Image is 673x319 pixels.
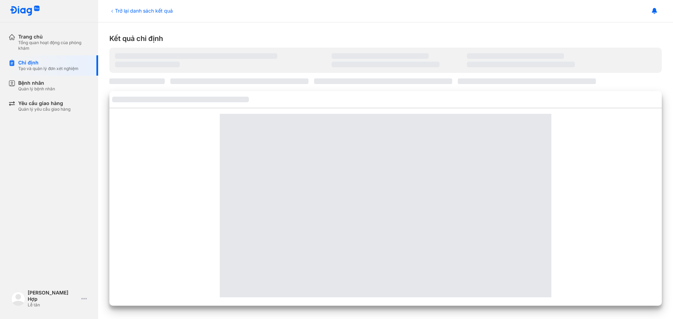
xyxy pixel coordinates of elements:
div: Yêu cầu giao hàng [18,100,70,106]
div: Bệnh nhân [18,80,55,86]
div: Kết quả chỉ định [109,34,662,43]
div: [PERSON_NAME] Hợp [28,290,79,302]
div: Quản lý yêu cầu giao hàng [18,106,70,112]
div: Chỉ định [18,60,79,66]
div: Trang chủ [18,34,90,40]
div: Tổng quan hoạt động của phòng khám [18,40,90,51]
img: logo [10,6,40,16]
div: Tạo và quản lý đơn xét nghiệm [18,66,79,71]
div: Lễ tân [28,302,79,308]
img: logo [11,292,25,306]
div: Trở lại danh sách kết quả [109,7,173,14]
div: Quản lý bệnh nhân [18,86,55,92]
